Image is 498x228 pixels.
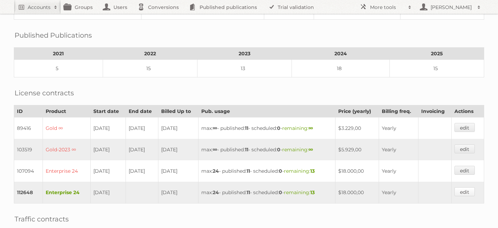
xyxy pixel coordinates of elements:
[91,160,126,182] td: [DATE]
[390,60,484,77] td: 15
[247,168,250,174] strong: 11
[43,160,91,182] td: Enterprise 24
[454,187,475,196] a: edit
[335,117,379,139] td: $3.229,00
[284,168,315,174] span: remaining:
[213,146,217,153] strong: ∞
[199,182,335,203] td: max: - published: - scheduled: -
[310,168,315,174] strong: 13
[91,117,126,139] td: [DATE]
[15,88,74,98] h2: License contracts
[429,4,474,11] h2: [PERSON_NAME]
[15,30,92,40] h2: Published Publications
[14,60,103,77] td: 5
[245,125,248,131] strong: 11
[126,139,158,160] td: [DATE]
[43,117,91,139] td: Gold ∞
[103,48,197,60] th: 2022
[310,189,315,196] strong: 13
[279,168,282,174] strong: 0
[199,139,335,160] td: max: - published: - scheduled: -
[379,182,418,203] td: Yearly
[213,125,217,131] strong: ∞
[277,125,280,131] strong: 0
[213,189,219,196] strong: 24
[28,4,50,11] h2: Accounts
[43,182,91,203] td: Enterprise 24
[292,48,390,60] th: 2024
[335,105,379,117] th: Price (yearly)
[15,214,69,224] h2: Traffic contracts
[335,139,379,160] td: $5.929,00
[454,166,475,175] a: edit
[14,139,43,160] td: 103519
[335,182,379,203] td: $18.000,00
[43,105,91,117] th: Product
[308,146,313,153] strong: ∞
[158,105,199,117] th: Billed Up to
[158,139,199,160] td: [DATE]
[91,105,126,117] th: Start date
[282,125,313,131] span: remaining:
[379,117,418,139] td: Yearly
[158,160,199,182] td: [DATE]
[390,48,484,60] th: 2025
[247,189,250,196] strong: 11
[418,105,451,117] th: Invoicing
[379,105,418,117] th: Billing freq.
[197,48,292,60] th: 2023
[126,117,158,139] td: [DATE]
[245,146,248,153] strong: 11
[284,189,315,196] span: remaining:
[451,105,484,117] th: Actions
[14,182,43,203] td: 112648
[126,160,158,182] td: [DATE]
[197,60,292,77] td: 13
[379,160,418,182] td: Yearly
[370,4,405,11] h2: More tools
[158,117,199,139] td: [DATE]
[199,160,335,182] td: max: - published: - scheduled: -
[379,139,418,160] td: Yearly
[308,125,313,131] strong: ∞
[14,160,43,182] td: 107094
[282,146,313,153] span: remaining:
[454,123,475,132] a: edit
[14,105,43,117] th: ID
[14,48,103,60] th: 2021
[91,139,126,160] td: [DATE]
[199,105,335,117] th: Pub. usage
[454,144,475,153] a: edit
[103,60,197,77] td: 15
[43,139,91,160] td: Gold-2023 ∞
[199,117,335,139] td: max: - published: - scheduled: -
[91,182,126,203] td: [DATE]
[335,160,379,182] td: $18.000,00
[292,60,390,77] td: 18
[14,117,43,139] td: 89416
[279,189,282,196] strong: 0
[213,168,219,174] strong: 24
[158,182,199,203] td: [DATE]
[126,105,158,117] th: End date
[277,146,280,153] strong: 0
